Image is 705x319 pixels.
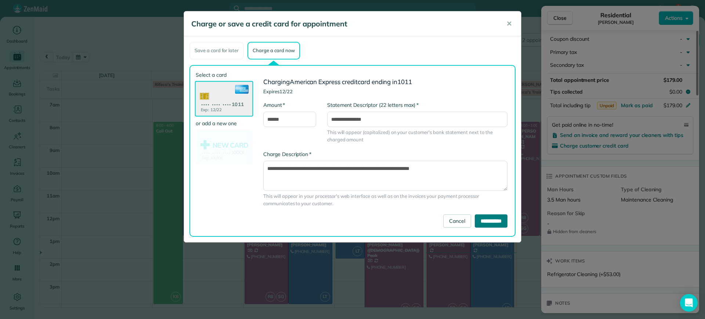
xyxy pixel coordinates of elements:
span: This will appear (capitalized) on your customer's bank statement next to the charged amount [327,129,507,143]
div: Charge a card now [247,42,300,59]
div: Open Intercom Messenger [680,294,698,312]
span: 1011 [397,78,412,86]
label: Select a card [196,71,252,79]
span: American Express [290,78,340,86]
h4: Expires [263,89,507,94]
h3: Charging card ending in [263,79,507,86]
span: credit [342,78,358,86]
span: ✕ [506,19,512,28]
div: Save a card for later [189,42,244,59]
span: This will appear in your processor's web interface as well as on the invoices your payment proces... [263,193,507,207]
label: Amount [263,101,285,109]
label: Statement Descriptor (22 letters max) [327,101,419,109]
span: 12/22 [279,88,293,94]
a: Cancel [443,214,471,228]
h5: Charge or save a credit card for appointment [191,19,496,29]
label: Charge Description [263,151,311,158]
label: or add a new one [196,120,252,127]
